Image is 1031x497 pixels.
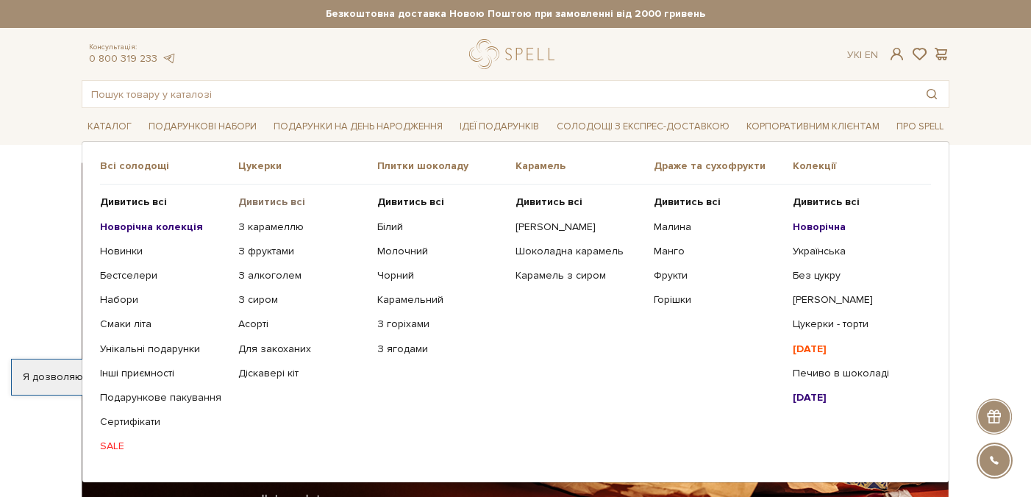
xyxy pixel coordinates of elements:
[793,391,827,404] b: [DATE]
[377,221,504,234] a: Білий
[793,318,920,331] a: Цукерки - торти
[100,221,227,234] a: Новорічна колекція
[793,343,920,356] a: [DATE]
[515,221,643,234] a: [PERSON_NAME]
[238,318,365,331] a: Асорті
[377,343,504,356] a: З ягодами
[515,196,643,209] a: Дивитись всі
[238,221,365,234] a: З карамеллю
[100,269,227,282] a: Бестселери
[793,269,920,282] a: Без цукру
[654,160,792,173] span: Драже та сухофрукти
[82,115,138,138] a: Каталог
[100,160,238,173] span: Всі солодощі
[515,196,582,208] b: Дивитись всі
[161,52,176,65] a: telegram
[793,196,860,208] b: Дивитись всі
[515,245,643,258] a: Шоколадна карамель
[100,343,227,356] a: Унікальні подарунки
[12,371,410,384] div: Я дозволяю [DOMAIN_NAME] використовувати
[82,81,915,107] input: Пошук товару у каталозі
[377,196,444,208] b: Дивитись всі
[469,39,561,69] a: logo
[793,367,920,380] a: Печиво в шоколаді
[268,115,449,138] a: Подарунки на День народження
[100,415,227,429] a: Сертифікати
[860,49,862,61] span: |
[377,160,515,173] span: Плитки шоколаду
[654,196,781,209] a: Дивитись всі
[100,440,227,453] a: SALE
[793,343,827,355] b: [DATE]
[847,49,878,62] div: Ук
[238,367,365,380] a: Діскавері кіт
[89,43,176,52] span: Консультація:
[915,81,949,107] button: Пошук товару у каталозі
[82,141,949,482] div: Каталог
[238,196,365,209] a: Дивитись всі
[654,196,721,208] b: Дивитись всі
[891,115,949,138] a: Про Spell
[654,245,781,258] a: Манго
[551,114,735,139] a: Солодощі з експрес-доставкою
[793,391,920,404] a: [DATE]
[100,367,227,380] a: Інші приємності
[100,221,203,233] b: Новорічна колекція
[238,343,365,356] a: Для закоханих
[238,160,377,173] span: Цукерки
[793,196,920,209] a: Дивитись всі
[100,196,167,208] b: Дивитись всі
[143,115,263,138] a: Подарункові набори
[865,49,878,61] a: En
[238,196,305,208] b: Дивитись всі
[654,221,781,234] a: Малина
[377,293,504,307] a: Карамельний
[238,269,365,282] a: З алкоголем
[377,269,504,282] a: Чорний
[377,318,504,331] a: З горіхами
[377,245,504,258] a: Молочний
[515,160,654,173] span: Карамель
[238,293,365,307] a: З сиром
[100,318,227,331] a: Смаки літа
[82,7,949,21] strong: Безкоштовна доставка Новою Поштою при замовленні від 2000 гривень
[89,52,157,65] a: 0 800 319 233
[454,115,545,138] a: Ідеї подарунків
[100,293,227,307] a: Набори
[741,115,885,138] a: Корпоративним клієнтам
[654,269,781,282] a: Фрукти
[515,269,643,282] a: Карамель з сиром
[100,196,227,209] a: Дивитись всі
[793,245,920,258] a: Українська
[377,196,504,209] a: Дивитись всі
[654,293,781,307] a: Горішки
[100,245,227,258] a: Новинки
[793,221,846,233] b: Новорічна
[100,391,227,404] a: Подарункове пакування
[793,221,920,234] a: Новорічна
[238,245,365,258] a: З фруктами
[793,160,931,173] span: Колекції
[793,293,920,307] a: [PERSON_NAME]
